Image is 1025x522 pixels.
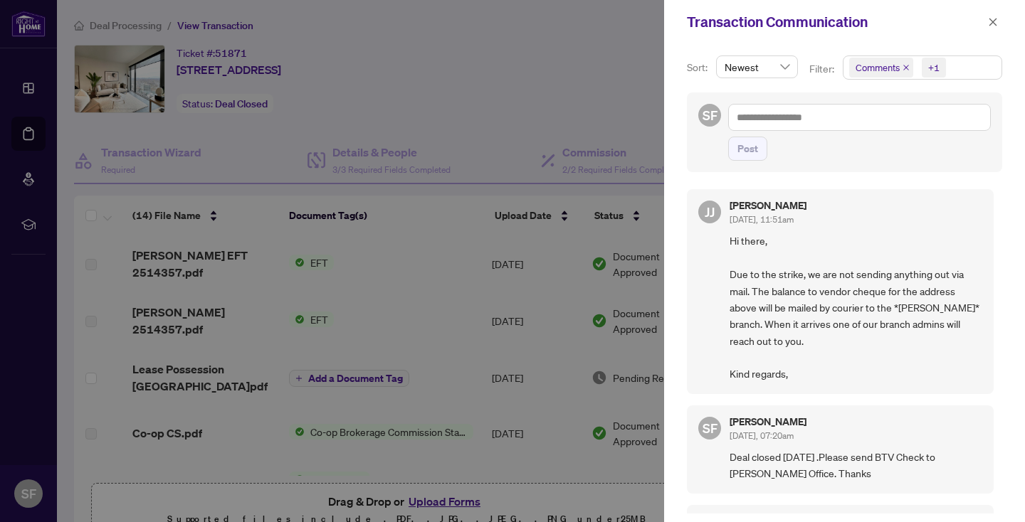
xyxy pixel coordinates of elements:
[687,11,984,33] div: Transaction Communication
[928,60,940,75] div: +1
[730,417,806,427] h5: [PERSON_NAME]
[703,418,717,438] span: SF
[730,201,806,211] h5: [PERSON_NAME]
[687,60,710,75] p: Sort:
[730,214,794,225] span: [DATE], 11:51am
[705,202,715,222] span: JJ
[728,137,767,161] button: Post
[725,56,789,78] span: Newest
[703,105,717,125] span: SF
[730,430,794,441] span: [DATE], 07:20am
[809,61,836,77] p: Filter:
[730,449,982,482] span: Deal closed [DATE] .Please send BTV Check to [PERSON_NAME] Office. Thanks
[903,64,910,71] span: close
[730,233,982,382] span: Hi there, Due to the strike, we are not sending anything out via mail. The balance to vendor cheq...
[849,58,913,78] span: Comments
[856,60,900,75] span: Comments
[988,17,998,27] span: close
